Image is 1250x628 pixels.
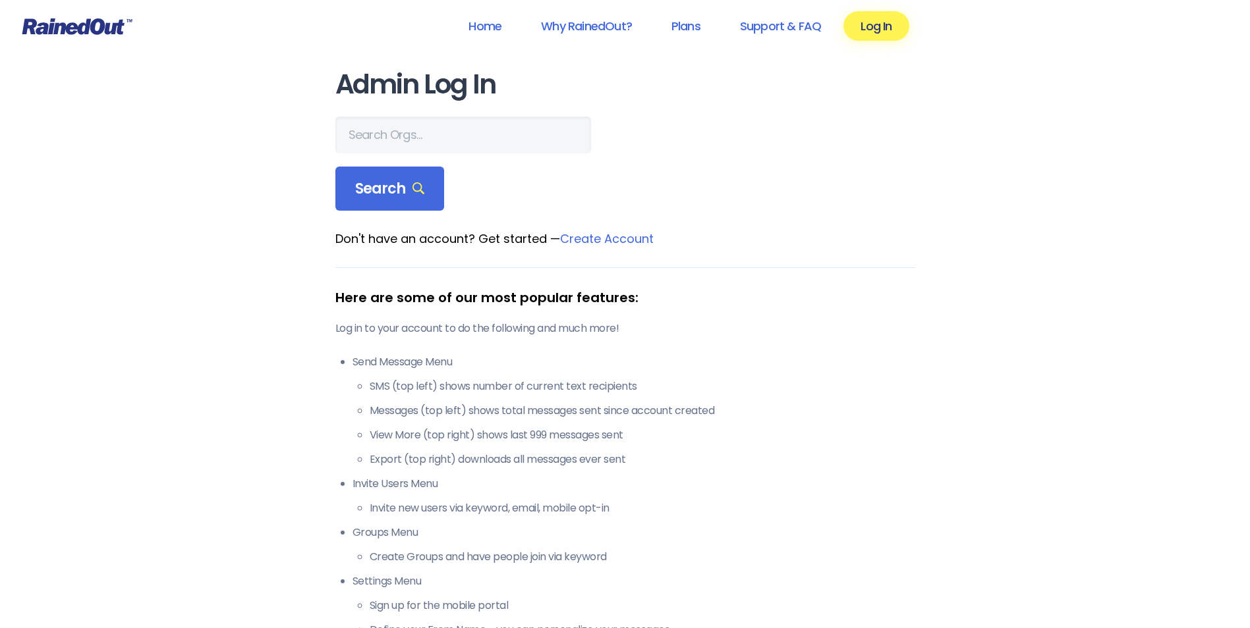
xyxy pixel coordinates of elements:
li: Groups Menu [353,525,915,565]
div: Search [335,167,445,211]
li: View More (top right) shows last 999 messages sent [370,427,915,443]
input: Search Orgs… [335,117,591,153]
a: Log In [843,11,909,41]
li: Invite new users via keyword, email, mobile opt-in [370,500,915,516]
li: SMS (top left) shows number of current text recipients [370,379,915,394]
span: Search [355,180,425,198]
li: Messages (top left) shows total messages sent since account created [370,403,915,419]
li: Send Message Menu [353,354,915,467]
li: Create Groups and have people join via keyword [370,549,915,565]
a: Create Account [560,230,654,247]
li: Sign up for the mobile portal [370,598,915,614]
li: Invite Users Menu [353,476,915,516]
a: Support & FAQ [723,11,838,41]
a: Plans [654,11,718,41]
div: Here are some of our most popular features: [335,288,915,307]
h1: Admin Log In [335,70,915,99]
li: Export (top right) downloads all messages ever sent [370,452,915,467]
a: Home [451,11,519,41]
a: Why RainedOut? [524,11,649,41]
p: Log in to your account to do the following and much more! [335,321,915,336]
